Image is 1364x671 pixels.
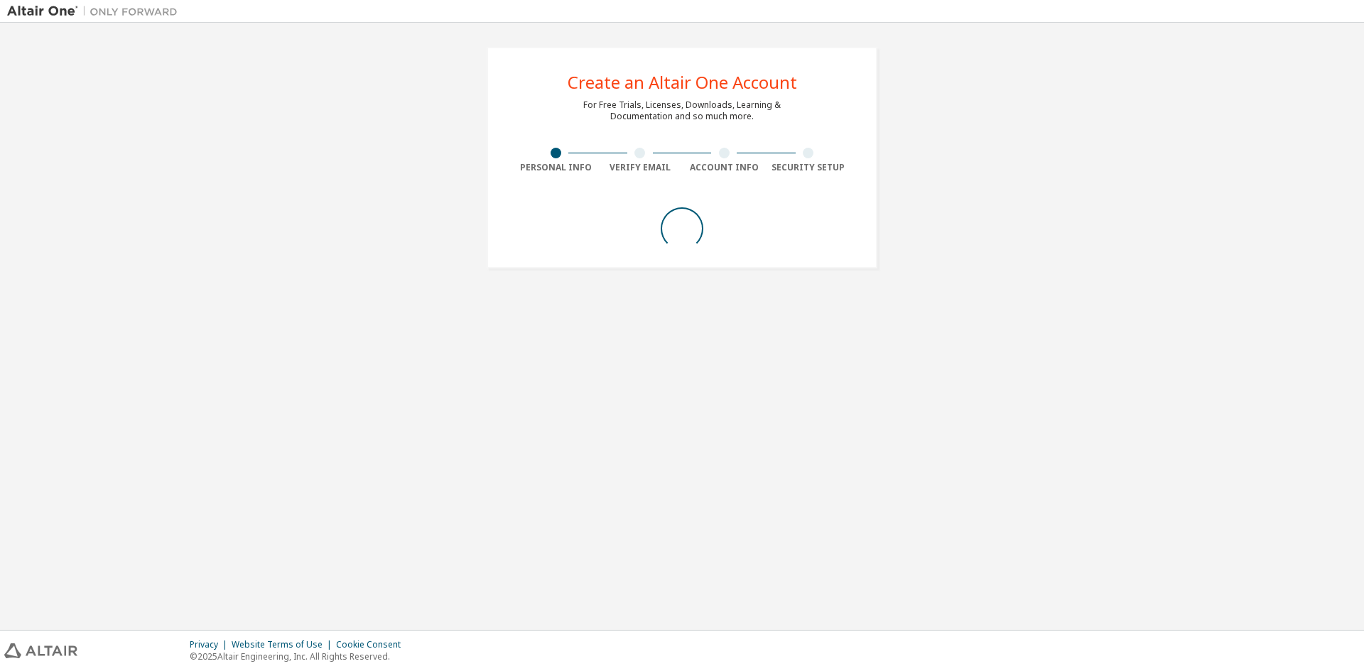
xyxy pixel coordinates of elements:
[767,162,851,173] div: Security Setup
[583,99,781,122] div: For Free Trials, Licenses, Downloads, Learning & Documentation and so much more.
[568,74,797,91] div: Create an Altair One Account
[598,162,683,173] div: Verify Email
[190,639,232,650] div: Privacy
[7,4,185,18] img: Altair One
[682,162,767,173] div: Account Info
[4,643,77,658] img: altair_logo.svg
[232,639,336,650] div: Website Terms of Use
[514,162,598,173] div: Personal Info
[336,639,409,650] div: Cookie Consent
[190,650,409,662] p: © 2025 Altair Engineering, Inc. All Rights Reserved.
